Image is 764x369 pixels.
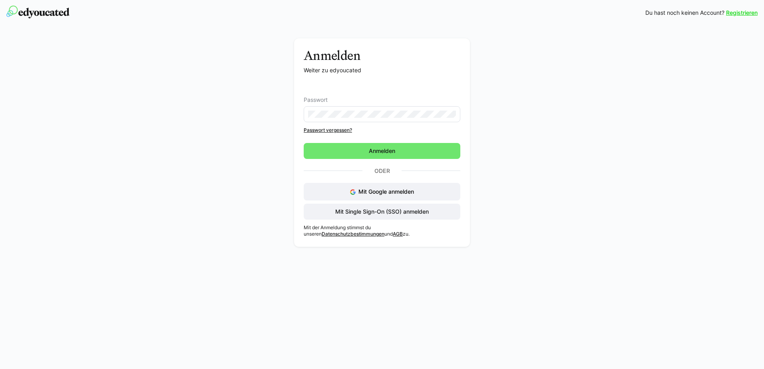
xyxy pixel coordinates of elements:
[334,208,430,216] span: Mit Single Sign-On (SSO) anmelden
[304,127,460,133] a: Passwort vergessen?
[304,204,460,220] button: Mit Single Sign-On (SSO) anmelden
[726,9,758,17] a: Registrieren
[6,6,70,18] img: edyoucated
[393,231,403,237] a: AGB
[362,165,402,177] p: Oder
[304,97,328,103] span: Passwort
[304,143,460,159] button: Anmelden
[304,48,460,63] h3: Anmelden
[304,183,460,200] button: Mit Google anmelden
[645,9,724,17] span: Du hast noch keinen Account?
[322,231,384,237] a: Datenschutzbestimmungen
[358,188,414,195] span: Mit Google anmelden
[304,224,460,237] p: Mit der Anmeldung stimmst du unseren und zu.
[304,66,460,74] p: Weiter zu edyoucated
[368,147,396,155] span: Anmelden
